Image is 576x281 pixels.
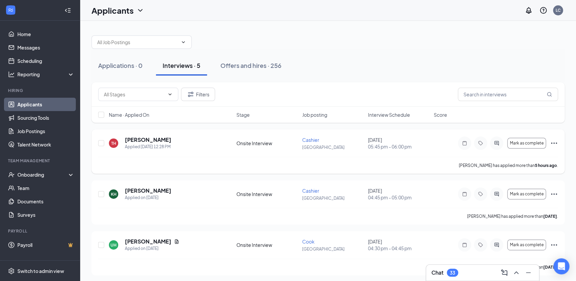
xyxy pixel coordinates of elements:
span: 04:30 pm - 04:45 pm [368,245,430,252]
div: 33 [450,270,455,276]
a: Job Postings [17,124,74,138]
svg: Filter [187,90,195,98]
span: Mark as complete [510,243,544,247]
div: KH [111,191,117,197]
h5: [PERSON_NAME] [125,238,171,245]
svg: ActiveChat [493,140,501,146]
svg: Note [460,191,468,197]
a: Home [17,27,74,41]
div: Reporting [17,71,75,78]
svg: WorkstreamLogo [7,7,14,13]
a: Talent Network [17,138,74,151]
div: Team Management [8,158,73,164]
button: Mark as complete [507,189,546,199]
svg: MagnifyingGlass [547,92,552,97]
button: ChevronUp [511,267,522,278]
button: Minimize [523,267,534,278]
svg: Tag [476,191,485,197]
svg: Document [174,239,179,244]
b: 5 hours ago [535,163,557,168]
p: [GEOGRAPHIC_DATA] [302,195,364,201]
svg: Tag [476,140,485,146]
div: Applied on [DATE] [125,245,179,252]
svg: ActiveChat [493,191,501,197]
div: Hiring [8,88,73,93]
a: Surveys [17,208,74,221]
a: Team [17,181,74,195]
svg: Ellipses [550,190,558,198]
h3: Chat [431,269,443,276]
button: ComposeMessage [499,267,510,278]
svg: ActiveChat [493,242,501,248]
svg: Collapse [64,7,71,14]
div: Applications · 0 [98,61,143,70]
span: Job posting [302,111,327,118]
h5: [PERSON_NAME] [125,187,171,194]
button: Filter Filters [181,88,215,101]
svg: Settings [8,268,15,274]
div: Interviews · 5 [163,61,200,70]
p: [GEOGRAPHIC_DATA] [302,145,364,150]
svg: ChevronUp [512,269,520,277]
div: Payroll [8,228,73,234]
h5: [PERSON_NAME] [125,136,171,144]
input: All Stages [104,91,165,98]
span: Cashier [302,188,319,194]
div: [DATE] [368,187,430,201]
svg: Ellipses [550,139,558,147]
div: UH [111,242,117,248]
input: Search in interviews [458,88,558,101]
span: Interview Schedule [368,111,410,118]
span: Cashier [302,137,319,143]
svg: Note [460,242,468,248]
div: Onsite Interview [236,191,298,197]
svg: UserCheck [8,171,15,178]
div: [DATE] [368,238,430,252]
span: 04:45 pm - 05:00 pm [368,194,430,201]
div: Onsite Interview [236,140,298,147]
svg: ComposeMessage [500,269,508,277]
svg: ChevronDown [181,39,186,45]
span: Score [434,111,447,118]
span: Cook [302,239,315,245]
div: LC [556,7,561,13]
input: All Job Postings [97,38,178,46]
div: Offers and hires · 256 [220,61,281,70]
button: Mark as complete [507,138,546,149]
svg: Ellipses [550,241,558,249]
span: Name · Applied On [109,111,149,118]
div: Applied on [DATE] [125,194,171,201]
span: Mark as complete [510,192,544,196]
a: Sourcing Tools [17,111,74,124]
span: 05:45 pm - 06:00 pm [368,143,430,150]
div: [DATE] [368,136,430,150]
div: TH [111,140,116,146]
p: [GEOGRAPHIC_DATA] [302,246,364,252]
div: Onboarding [17,171,69,178]
a: Messages [17,41,74,54]
span: Mark as complete [510,141,544,146]
h1: Applicants [91,5,134,16]
a: Scheduling [17,54,74,68]
a: Documents [17,195,74,208]
svg: QuestionInfo [539,6,547,14]
svg: ChevronDown [136,6,144,14]
b: [DATE] [543,214,557,219]
div: Applied [DATE] 12:28 PM [125,144,171,150]
div: Onsite Interview [236,242,298,248]
svg: Tag [476,242,485,248]
b: [DATE] [543,265,557,270]
a: Applicants [17,98,74,111]
div: Open Intercom Messenger [553,258,569,274]
svg: Minimize [524,269,532,277]
p: [PERSON_NAME] has applied more than . [467,213,558,219]
div: Switch to admin view [17,268,64,274]
button: Mark as complete [507,240,546,250]
svg: Note [460,140,468,146]
span: Stage [236,111,250,118]
p: [PERSON_NAME] has applied more than . [459,163,558,168]
svg: ChevronDown [167,92,173,97]
svg: Analysis [8,71,15,78]
a: PayrollCrown [17,238,74,252]
svg: Notifications [525,6,533,14]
